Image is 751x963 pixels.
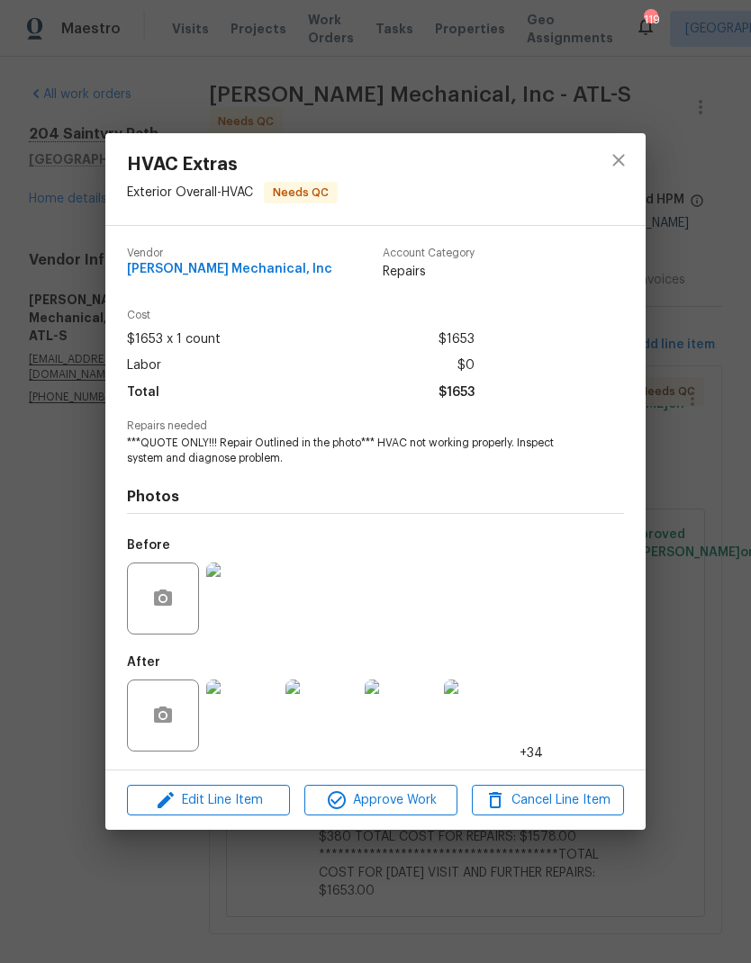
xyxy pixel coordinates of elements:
[439,380,475,406] span: $1653
[127,436,575,466] span: ***QUOTE ONLY!!! Repair Outlined in the photo*** HVAC not working properly. Inspect system and di...
[266,184,336,202] span: Needs QC
[383,263,475,281] span: Repairs
[127,310,475,321] span: Cost
[310,789,451,812] span: Approve Work
[127,353,161,379] span: Labor
[304,785,457,816] button: Approve Work
[127,247,332,259] span: Vendor
[472,785,624,816] button: Cancel Line Item
[127,488,624,506] h4: Photos
[127,380,159,406] span: Total
[127,327,221,353] span: $1653 x 1 count
[127,186,253,199] span: Exterior Overall - HVAC
[132,789,285,812] span: Edit Line Item
[520,744,543,762] span: +34
[383,247,475,259] span: Account Category
[127,785,290,816] button: Edit Line Item
[127,420,624,432] span: Repairs needed
[127,539,170,552] h5: Before
[457,353,475,379] span: $0
[597,139,640,182] button: close
[477,789,619,812] span: Cancel Line Item
[127,263,332,276] span: [PERSON_NAME] Mechanical, Inc
[127,656,160,669] h5: After
[644,11,656,29] div: 119
[127,155,338,175] span: HVAC Extras
[439,327,475,353] span: $1653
